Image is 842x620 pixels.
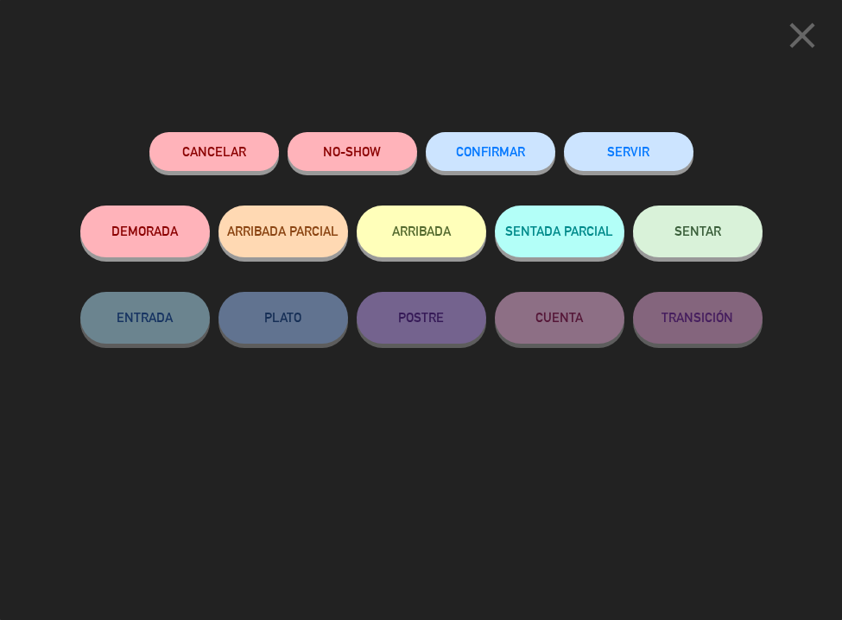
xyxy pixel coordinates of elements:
button: SENTADA PARCIAL [495,206,624,257]
button: close [776,13,829,64]
button: SENTAR [633,206,763,257]
span: CONFIRMAR [456,144,525,159]
i: close [781,14,824,57]
button: POSTRE [357,292,486,344]
button: TRANSICIÓN [633,292,763,344]
span: SENTAR [674,224,721,238]
button: ARRIBADA PARCIAL [218,206,348,257]
button: NO-SHOW [288,132,417,171]
button: CONFIRMAR [426,132,555,171]
button: CUENTA [495,292,624,344]
button: ARRIBADA [357,206,486,257]
button: DEMORADA [80,206,210,257]
button: ENTRADA [80,292,210,344]
button: PLATO [218,292,348,344]
button: Cancelar [149,132,279,171]
button: SERVIR [564,132,693,171]
span: ARRIBADA PARCIAL [227,224,339,238]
